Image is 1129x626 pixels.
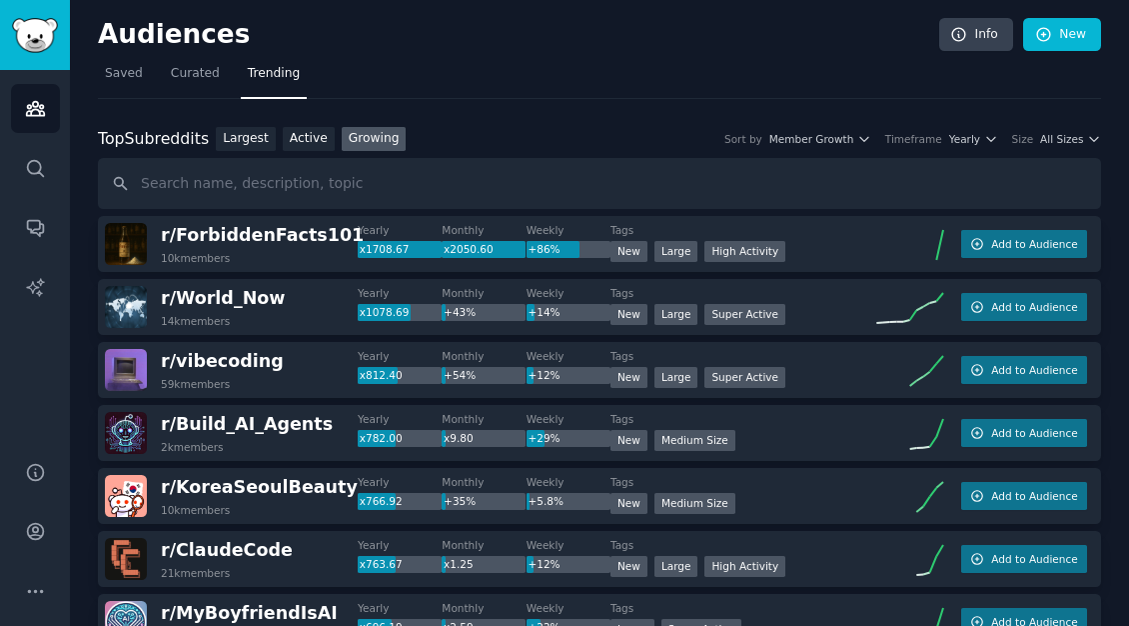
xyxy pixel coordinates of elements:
[444,432,474,444] span: x9.80
[442,475,526,489] dt: Monthly
[444,369,476,381] span: +54%
[105,223,147,265] img: ForbiddenFacts101
[949,132,998,146] button: Yearly
[991,363,1077,377] span: Add to Audience
[358,223,442,237] dt: Yearly
[654,304,698,325] div: Large
[98,158,1101,209] input: Search name, description, topic
[527,349,610,363] dt: Weekly
[527,223,610,237] dt: Weekly
[161,314,230,328] div: 14k members
[283,127,335,152] a: Active
[610,349,863,363] dt: Tags
[161,503,230,517] div: 10k members
[1040,132,1101,146] button: All Sizes
[358,538,442,552] dt: Yearly
[358,601,442,615] dt: Yearly
[991,237,1077,251] span: Add to Audience
[98,127,209,152] div: Top Subreddits
[527,601,610,615] dt: Weekly
[442,223,526,237] dt: Monthly
[724,132,762,146] div: Sort by
[1040,132,1083,146] span: All Sizes
[527,286,610,300] dt: Weekly
[654,241,698,262] div: Large
[610,367,647,388] div: New
[610,493,647,514] div: New
[161,566,230,580] div: 21k members
[12,18,58,53] img: GummySearch logo
[164,58,227,99] a: Curated
[161,251,230,265] div: 10k members
[442,601,526,615] dt: Monthly
[98,19,939,51] h2: Audiences
[444,558,474,570] span: x1.25
[216,127,276,152] a: Largest
[961,419,1087,447] button: Add to Audience
[358,286,442,300] dt: Yearly
[527,412,610,426] dt: Weekly
[610,241,647,262] div: New
[358,475,442,489] dt: Yearly
[161,414,333,434] span: r/ Build_AI_Agents
[105,349,147,391] img: vibecoding
[654,556,698,577] div: Large
[610,556,647,577] div: New
[654,493,735,514] div: Medium Size
[444,306,476,318] span: +43%
[610,412,863,426] dt: Tags
[342,127,407,152] a: Growing
[528,495,563,507] span: +5.8%
[704,367,785,388] div: Super Active
[610,538,863,552] dt: Tags
[442,412,526,426] dt: Monthly
[444,495,476,507] span: +35%
[98,58,150,99] a: Saved
[528,558,560,570] span: +12%
[105,65,143,83] span: Saved
[704,304,785,325] div: Super Active
[171,65,220,83] span: Curated
[360,495,403,507] span: x766.92
[241,58,307,99] a: Trending
[444,243,494,255] span: x2050.60
[885,132,942,146] div: Timeframe
[528,243,560,255] span: +86%
[961,356,1087,384] button: Add to Audience
[442,538,526,552] dt: Monthly
[360,369,403,381] span: x812.40
[949,132,980,146] span: Yearly
[961,482,1087,510] button: Add to Audience
[704,556,785,577] div: High Activity
[610,304,647,325] div: New
[161,440,224,454] div: 2k members
[358,412,442,426] dt: Yearly
[105,412,147,454] img: Build_AI_Agents
[360,558,403,570] span: x763.67
[528,369,560,381] span: +12%
[161,603,338,623] span: r/ MyBoyfriendIsAI
[961,230,1087,258] button: Add to Audience
[991,300,1077,314] span: Add to Audience
[961,293,1087,321] button: Add to Audience
[704,241,785,262] div: High Activity
[610,430,647,451] div: New
[610,601,863,615] dt: Tags
[654,367,698,388] div: Large
[442,286,526,300] dt: Monthly
[610,223,863,237] dt: Tags
[442,349,526,363] dt: Monthly
[991,552,1077,566] span: Add to Audience
[360,432,403,444] span: x782.00
[939,18,1013,52] a: Info
[528,432,560,444] span: +29%
[161,377,230,391] div: 59k members
[769,132,871,146] button: Member Growth
[161,351,284,371] span: r/ vibecoding
[360,306,410,318] span: x1078.69
[610,286,863,300] dt: Tags
[358,349,442,363] dt: Yearly
[527,538,610,552] dt: Weekly
[161,225,364,245] span: r/ ForbiddenFacts101
[360,243,410,255] span: x1708.67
